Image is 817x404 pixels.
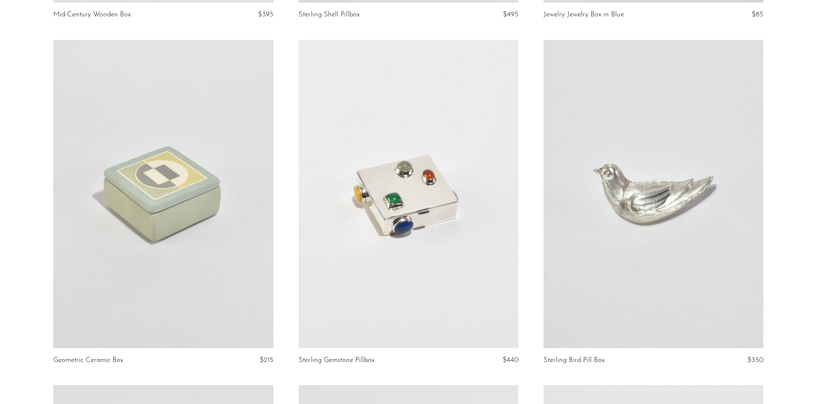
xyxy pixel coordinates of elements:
a: Jewelry Jewelry Box in Blue [544,11,624,18]
a: Sterling Gemstone Pillbox [299,357,375,364]
a: Sterling Bird Pill Box [544,357,605,364]
span: $350 [747,357,763,364]
span: $215 [260,357,273,364]
a: Geometric Ceramic Box [53,357,123,364]
span: $85 [752,11,763,18]
span: $495 [503,11,518,18]
span: $395 [258,11,273,18]
a: Sterling Shell Pillbox [299,11,360,18]
span: $440 [502,357,518,364]
a: Mid-Century Wooden Box [53,11,131,18]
